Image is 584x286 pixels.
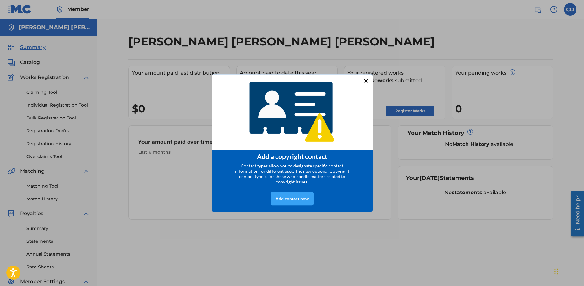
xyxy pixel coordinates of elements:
div: Add contact now [271,192,314,205]
span: Contact types allow you to designate specific contact information for different uses. The new opt... [235,163,349,184]
img: 4768233920565408.png [245,77,339,146]
div: Add a copyright contact [220,152,365,160]
div: Need help? [7,7,15,36]
div: entering modal [212,74,373,212]
div: Open Resource Center [5,2,18,48]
